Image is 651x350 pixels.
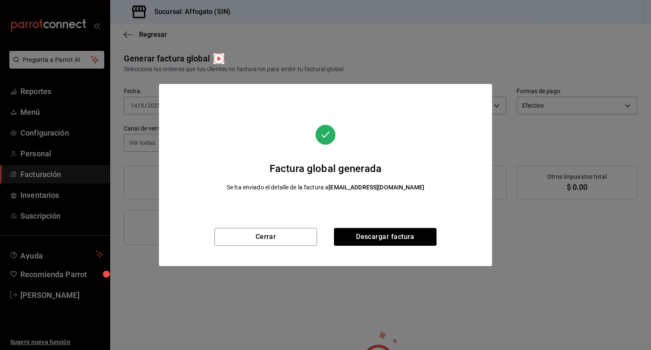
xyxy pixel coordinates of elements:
div: Factura global generada [227,161,424,176]
img: Tooltip marker [214,53,224,64]
button: Cerrar [214,228,317,246]
button: Descargar factura [334,228,437,246]
strong: [EMAIL_ADDRESS][DOMAIN_NAME] [328,184,424,191]
div: Se ha enviado el detalle de la factura a [227,183,424,192]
